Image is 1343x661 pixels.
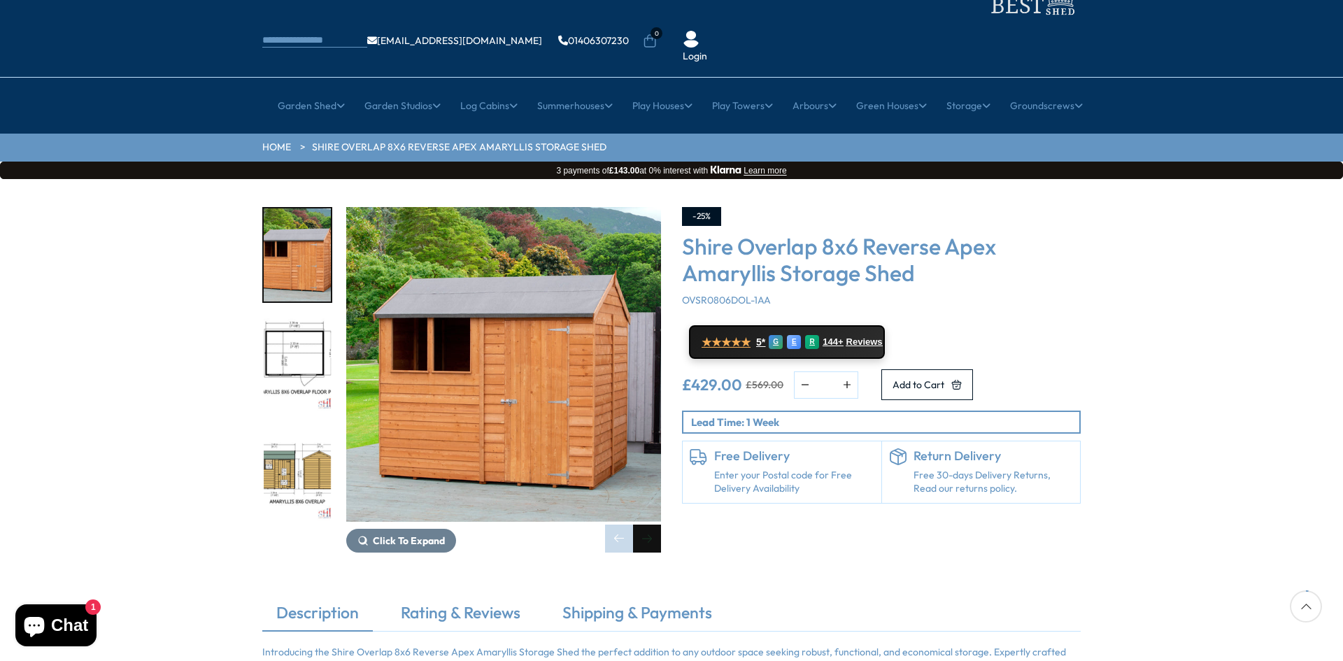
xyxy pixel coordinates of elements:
a: Log Cabins [460,88,518,123]
img: A5065Amaryllis8x6overlapmtemplate_76eb1bf7-8ea6-4a22-88e0-d75ca3e5e32f_200x200.jpg [264,427,331,520]
span: OVSR0806DOL-1AA [682,294,771,306]
a: Arbours [793,88,837,123]
span: 0 [651,27,662,39]
div: -25% [682,207,721,226]
span: Reviews [846,336,883,348]
a: Login [683,50,707,64]
p: Free 30-days Delivery Returns, Read our returns policy. [914,469,1074,496]
a: Description [262,602,373,631]
p: Lead Time: 1 Week [691,415,1079,429]
span: 144+ [823,336,843,348]
a: ★★★★★ 5* G E R 144+ Reviews [689,325,885,359]
span: Click To Expand [373,534,445,547]
a: [EMAIL_ADDRESS][DOMAIN_NAME] [367,36,542,45]
div: G [769,335,783,349]
img: DSC_0072_61aa9edf-bc3d-40ff-bc7b-440a22886682_200x200.jpg [264,208,331,301]
button: Add to Cart [881,369,973,400]
img: User Icon [683,31,699,48]
div: 2 / 8 [262,317,332,413]
h6: Free Delivery [714,448,874,464]
img: A5065Amaryllis8x6overlapfloorplan_00330f1a-3428-4dc5-9f36-2dec08629c40_200x200.jpg [264,318,331,411]
a: Rating & Reviews [387,602,534,631]
a: Play Houses [632,88,692,123]
a: Summerhouses [537,88,613,123]
div: Previous slide [605,525,633,553]
div: 1 / 8 [262,207,332,303]
a: Enter your Postal code for Free Delivery Availability [714,469,874,496]
a: Groundscrews [1010,88,1083,123]
button: Click To Expand [346,529,456,553]
div: 1 / 8 [346,207,661,553]
a: HOME [262,141,291,155]
a: Garden Shed [278,88,345,123]
a: Storage [946,88,990,123]
a: Green Houses [856,88,927,123]
div: E [787,335,801,349]
div: R [805,335,819,349]
a: Shire Overlap 8x6 Reverse Apex Amaryllis Storage Shed [312,141,606,155]
h6: Return Delivery [914,448,1074,464]
a: 0 [643,34,657,48]
div: 3 / 8 [262,426,332,522]
div: Next slide [633,525,661,553]
a: Play Towers [712,88,773,123]
span: Add to Cart [893,380,944,390]
ins: £429.00 [682,377,742,392]
a: 01406307230 [558,36,629,45]
a: Garden Studios [364,88,441,123]
del: £569.00 [746,380,783,390]
img: Shire Overlap 8x6 Reverse Apex Amaryllis Storage Shed - Best Shed [346,207,661,522]
h3: Shire Overlap 8x6 Reverse Apex Amaryllis Storage Shed [682,233,1081,287]
span: ★★★★★ [702,336,751,349]
a: Shipping & Payments [548,602,726,631]
inbox-online-store-chat: Shopify online store chat [11,604,101,650]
